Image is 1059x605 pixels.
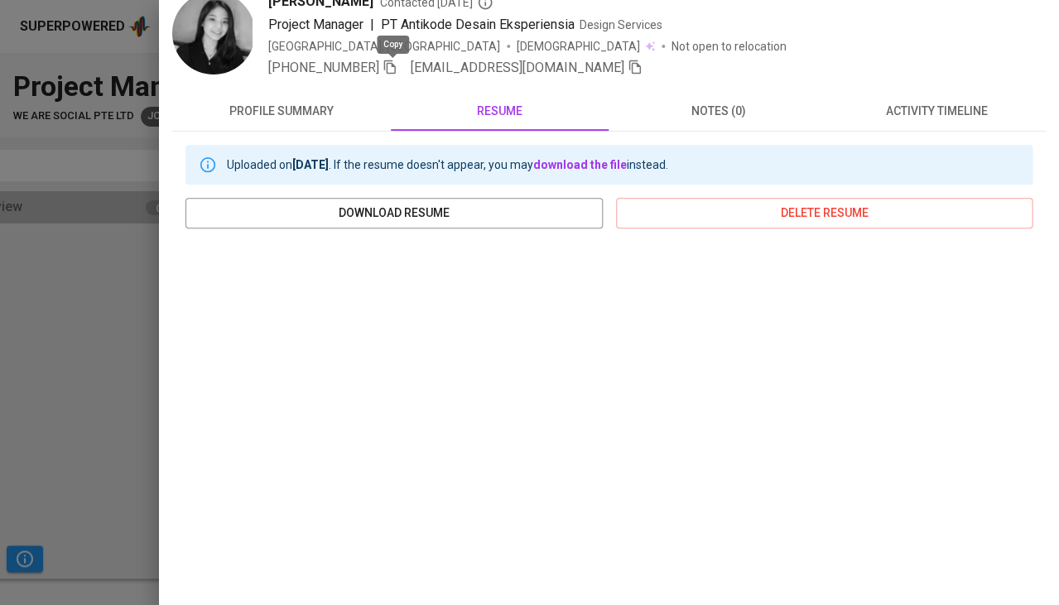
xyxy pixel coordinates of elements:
[619,101,818,122] span: notes (0)
[268,38,500,55] div: [GEOGRAPHIC_DATA], [GEOGRAPHIC_DATA]
[185,198,603,228] button: download resume
[580,18,662,31] span: Design Services
[533,158,627,171] a: download the file
[268,17,363,32] span: Project Manager
[616,198,1033,228] button: delete resume
[370,15,374,35] span: |
[182,101,381,122] span: profile summary
[199,203,590,223] span: download resume
[292,158,329,171] b: [DATE]
[381,17,575,32] span: PT Antikode Desain Eksperiensia
[268,60,379,75] span: [PHONE_NUMBER]
[411,60,624,75] span: [EMAIL_ADDRESS][DOMAIN_NAME]
[837,101,1036,122] span: activity timeline
[227,150,668,180] div: Uploaded on . If the resume doesn't appear, you may instead.
[517,38,643,55] span: [DEMOGRAPHIC_DATA]
[629,203,1020,223] span: delete resume
[672,38,787,55] p: Not open to relocation
[401,101,599,122] span: resume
